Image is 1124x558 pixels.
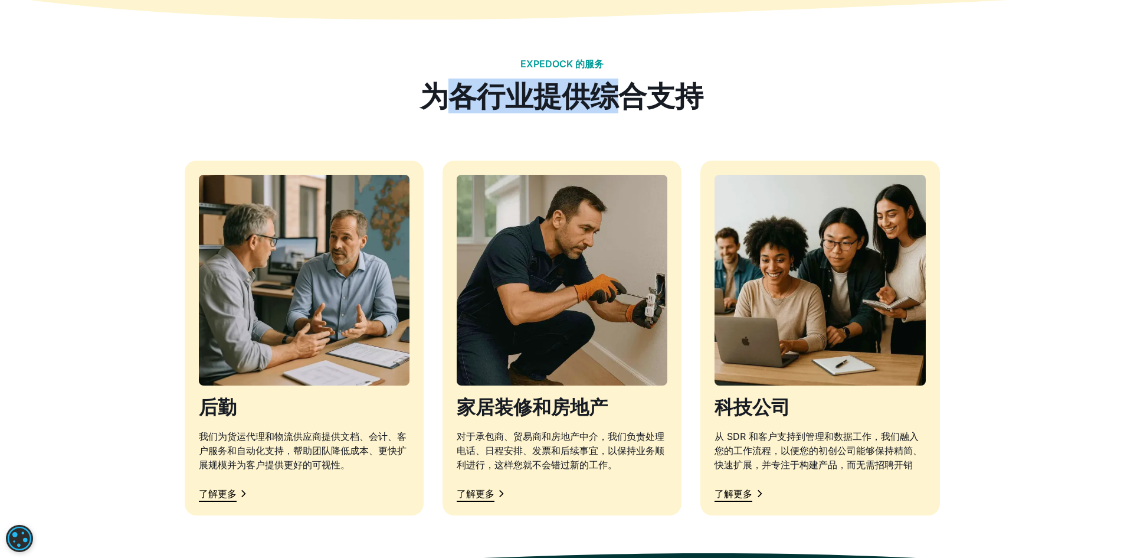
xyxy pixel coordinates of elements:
[700,161,939,515] a: 科技公司从 SDR 和客户支持到管理和数据工作，我们融入您的工作流程，以便您的初创公司能够保持精简、快速扩展，并专注于构建产品，而无需招聘开销了解更多
[715,430,922,471] font: 从 SDR 和客户支持到管理和数据工作，我们融入您的工作流程，以便您的初创公司能够保持精简、快速扩展，并专注于构建产品，而无需招聘开销
[420,79,703,113] font: 为各行业提供综合支持
[199,430,407,471] font: 我们为货运代理和物流供应商提供文档、会计、客户服务和自动化支持，帮助团队降低成本、更快扩展规模并为客户提供更好的可视性。
[520,58,604,70] font: EXPEDOCK 的服务
[715,488,752,500] font: 了解更多
[715,396,790,419] font: 科技公司
[457,488,494,500] font: 了解更多
[443,161,681,515] a: 家居装修和房地产对于承包商、贸易商和房地产中介，我们负责处理电话、日程安排、发票和后续事宜，以保持业务顺利进行，这样您就不会错过新的工作。了解更多
[199,396,237,419] font: 后勤
[1065,501,1124,558] iframe: 聊天小工具
[1065,501,1124,558] div: 聊天小组件
[185,161,424,515] a: 后勤我们为货运代理和物流供应商提供文档、会计、客户服务和自动化支持，帮助团队降低成本、更快扩展规模并为客户提供更好的可视性。了解更多
[457,430,664,471] font: 对于承包商、贸易商和房地产中介，我们负责处理电话、日程安排、发票和后续事宜，以保持业务顺利进行，这样您就不会错过新的工作。
[199,488,237,500] font: 了解更多
[457,396,608,419] font: 家居装修和房地产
